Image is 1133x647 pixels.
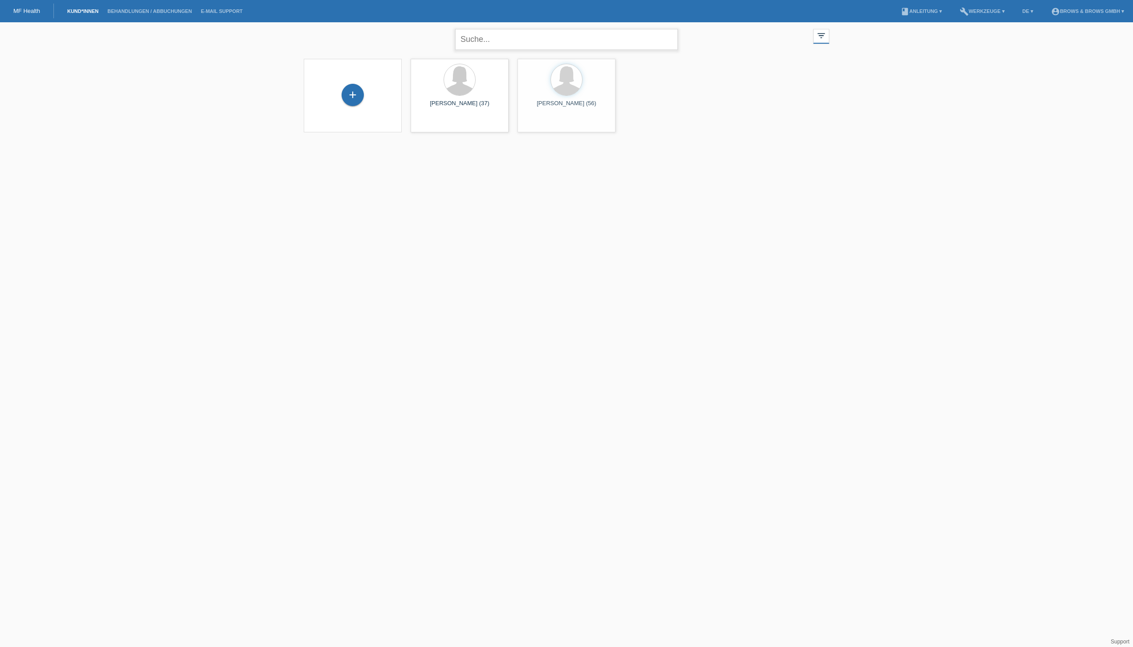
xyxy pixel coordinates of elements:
div: Kund*in hinzufügen [342,87,363,102]
div: [PERSON_NAME] (56) [525,100,608,114]
i: build [960,7,969,16]
a: buildWerkzeuge ▾ [955,8,1009,14]
a: account_circleBrows & Brows GmbH ▾ [1047,8,1129,14]
a: E-Mail Support [196,8,247,14]
a: Behandlungen / Abbuchungen [103,8,196,14]
i: account_circle [1051,7,1060,16]
a: bookAnleitung ▾ [896,8,946,14]
i: book [901,7,909,16]
a: Kund*innen [63,8,103,14]
a: MF Health [13,8,40,14]
i: filter_list [816,31,826,41]
a: Support [1111,639,1129,645]
div: [PERSON_NAME] (37) [418,100,501,114]
a: DE ▾ [1018,8,1038,14]
input: Suche... [455,29,678,50]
